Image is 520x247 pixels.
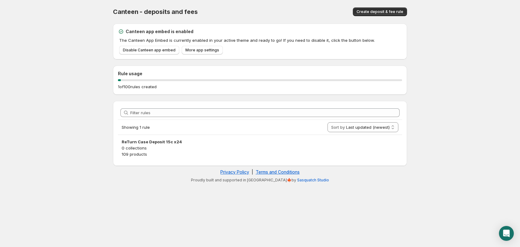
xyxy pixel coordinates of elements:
a: More app settings [182,46,223,54]
p: 109 products [122,151,398,157]
p: 1 of 100 rules created [118,84,157,90]
span: Create deposit & fee rule [357,9,403,14]
a: Privacy Policy [220,169,249,175]
span: Canteen - deposits and fees [113,8,198,15]
p: 0 collections [122,145,398,151]
a: Sasquatch Studio [297,178,329,182]
p: Proudly built and supported in [GEOGRAPHIC_DATA]🍁by [116,178,404,183]
h2: Rule usage [118,71,402,77]
div: Open Intercom Messenger [499,226,514,241]
span: Showing 1 rule [122,125,150,130]
h3: ReTurn Case Deposit 15c x24 [122,139,398,145]
span: Disable Canteen app embed [123,48,175,53]
a: Terms and Conditions [256,169,300,175]
p: The Canteen App Embed is currently enabled in your active theme and ready to go! If you need to d... [119,37,402,43]
input: Filter rules [130,108,400,117]
a: Disable Canteen app embed [119,46,179,54]
h2: Canteen app embed is enabled [126,28,193,35]
span: | [252,169,253,175]
span: More app settings [185,48,219,53]
button: Create deposit & fee rule [353,7,407,16]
